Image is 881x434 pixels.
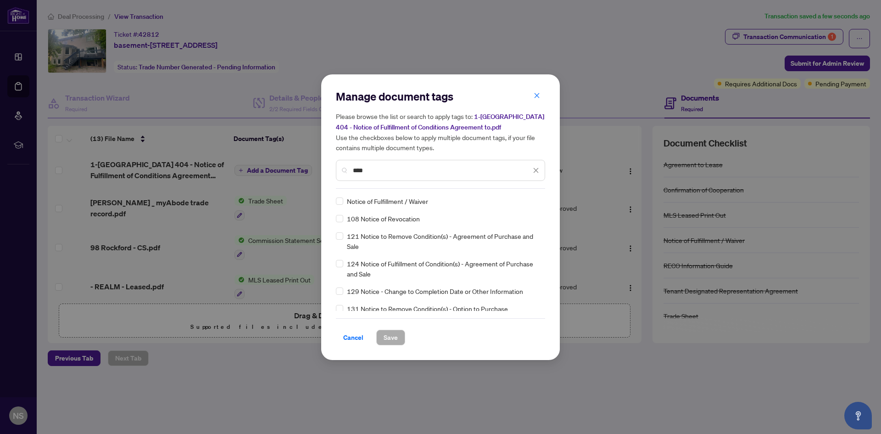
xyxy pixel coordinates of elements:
[336,113,544,131] span: 1-[GEOGRAPHIC_DATA] 404 - Notice of Fulfillment of Conditions Agreement to.pdf
[347,214,420,224] span: 108 Notice of Revocation
[347,196,428,206] span: Notice of Fulfillment / Waiver
[347,231,540,251] span: 121 Notice to Remove Condition(s) - Agreement of Purchase and Sale
[336,89,545,104] h2: Manage document tags
[347,304,540,324] span: 131 Notice to Remove Condition(s) - Option to Purchase Agreement
[347,259,540,279] span: 124 Notice of Fulfillment of Condition(s) - Agreement of Purchase and Sale
[336,330,371,345] button: Cancel
[343,330,363,345] span: Cancel
[336,111,545,152] h5: Please browse the list or search to apply tags to: Use the checkboxes below to apply multiple doc...
[533,167,539,174] span: close
[844,402,872,429] button: Open asap
[347,286,523,296] span: 129 Notice - Change to Completion Date or Other Information
[534,92,540,99] span: close
[376,330,405,345] button: Save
